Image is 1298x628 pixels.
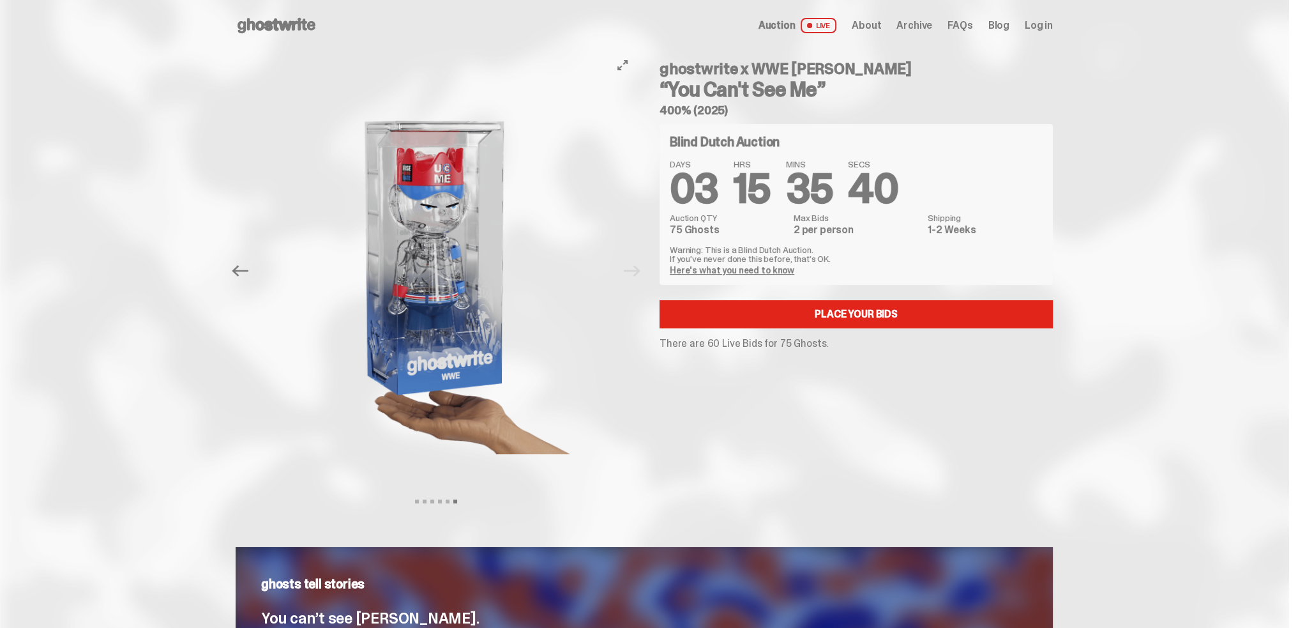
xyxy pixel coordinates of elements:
p: Warning: This is a Blind Dutch Auction. If you’ve never done this before, that’s OK. [670,245,1043,263]
a: Here's what you need to know [670,264,794,276]
span: 40 [848,162,898,215]
a: Blog [988,20,1009,31]
h4: Blind Dutch Auction [670,135,780,148]
img: ghostwrite%20wwe%20scale.png [260,51,612,491]
button: View slide 1 [415,500,419,503]
a: Archive [896,20,932,31]
dd: 1-2 Weeks [928,225,1043,235]
p: There are 60 Live Bids for 75 Ghosts. [660,339,1053,349]
h5: 400% (2025) [660,105,1053,116]
span: 15 [734,162,771,215]
a: Log in [1025,20,1053,31]
a: FAQs [947,20,972,31]
h4: ghostwrite x WWE [PERSON_NAME] [660,61,1053,77]
span: Auction [758,20,796,31]
a: Auction LIVE [758,18,836,33]
button: View slide 3 [430,500,434,503]
span: DAYS [670,160,718,169]
dt: Shipping [928,213,1043,222]
span: You can’t see [PERSON_NAME]. [261,608,479,628]
p: ghosts tell stories [261,578,1027,590]
button: Previous [226,257,254,285]
span: 35 [786,162,833,215]
dd: 2 per person [794,225,920,235]
button: View slide 6 [453,500,457,503]
span: HRS [734,160,771,169]
dt: Max Bids [794,213,920,222]
h3: “You Can't See Me” [660,79,1053,100]
button: View slide 4 [438,500,442,503]
span: 03 [670,162,718,215]
span: LIVE [801,18,837,33]
button: View full-screen [615,57,630,73]
dd: 75 Ghosts [670,225,786,235]
button: View slide 2 [423,500,426,503]
a: About [852,20,881,31]
span: SECS [848,160,898,169]
a: Place your Bids [660,300,1053,328]
span: MINS [786,160,833,169]
button: View slide 5 [446,500,449,503]
dt: Auction QTY [670,213,786,222]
